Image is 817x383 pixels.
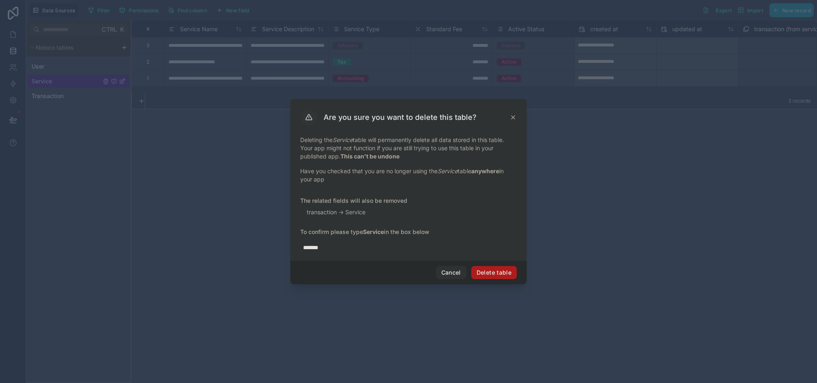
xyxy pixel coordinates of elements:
[363,228,384,235] strong: Service
[471,167,499,174] strong: anywhere
[436,266,466,279] button: Cancel
[300,167,517,183] p: Have you checked that you are no longer using the table in your app
[438,167,458,174] em: Service
[307,208,337,216] span: transaction
[333,136,353,143] em: Service
[300,136,517,161] p: Deleting the table will permanently delete all data stored in this table. Your app might not func...
[300,228,517,236] span: To confirm please type in the box below
[471,266,517,279] button: Delete table
[340,153,399,160] strong: This can't be undone
[324,112,477,122] h3: Are you sure you want to delete this table?
[345,208,365,216] span: Service
[338,208,344,216] span: ->
[300,197,517,205] p: The related fields will also be removed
